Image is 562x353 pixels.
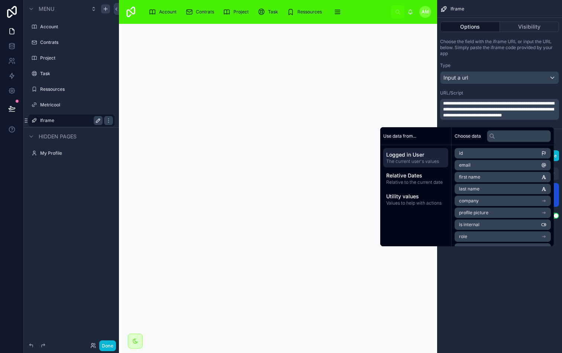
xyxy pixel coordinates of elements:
[386,179,445,185] span: Relative to the current date
[440,90,463,96] label: URL/Script
[40,71,113,77] label: Task
[386,151,445,158] span: Logged in User
[386,158,445,164] span: The current user's values
[383,133,416,139] span: Use data from...
[268,9,278,15] span: Task
[40,39,113,45] label: Contrats
[455,133,481,139] span: Choose data
[285,5,327,19] a: Ressources
[40,150,113,156] label: My Profile
[255,5,283,19] a: Task
[380,145,451,212] div: scrollable content
[40,55,113,61] label: Project
[125,6,137,18] img: App logo
[40,24,113,30] label: Account
[39,133,77,140] span: Hidden pages
[440,71,559,84] button: Input a url
[440,22,500,32] button: Options
[443,74,468,81] span: Input a url
[99,340,116,351] button: Done
[233,9,249,15] span: Project
[146,5,182,19] a: Account
[386,200,445,206] span: Values to help with actions
[440,39,559,57] p: Choose the field with the iframe URL or input the URL below. Simply paste the iframe code provide...
[183,5,219,19] a: Contrats
[440,62,450,68] label: Type
[39,5,54,13] span: Menu
[386,193,445,200] span: Utility values
[297,9,322,15] span: Ressources
[500,22,559,32] button: Visibility
[386,172,445,179] span: Relative Dates
[40,102,113,108] label: Metricool
[196,9,214,15] span: Contrats
[440,99,559,120] div: scrollable content
[143,4,391,20] div: scrollable content
[40,118,100,123] label: Iframe
[450,6,464,12] span: Iframe
[40,86,113,92] label: Ressources
[159,9,177,15] span: Account
[221,5,254,19] a: Project
[421,9,429,15] span: AM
